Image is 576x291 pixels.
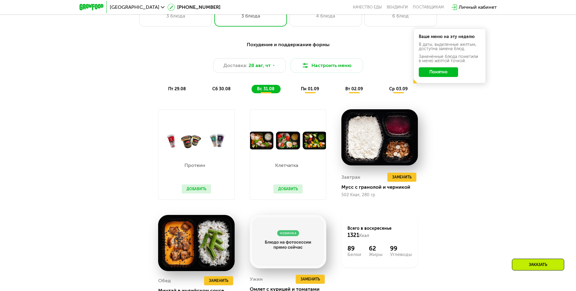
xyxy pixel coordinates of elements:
[109,41,467,49] div: Похудение и поддержание формы
[419,67,458,77] button: Понятно
[296,12,356,20] div: 4 блюда
[168,86,186,91] span: пт 29.08
[341,184,423,190] div: Мусс с гранолой и черникой
[413,5,444,10] div: поставщикам
[257,86,275,91] span: вс 31.08
[209,278,228,284] span: Заменить
[182,163,208,168] p: Протеин
[459,4,497,11] div: Личный кабинет
[387,173,416,182] button: Заменить
[347,225,412,239] div: Всего в воскресенье
[250,275,263,284] div: Ужин
[249,62,271,69] span: 28 авг, чт
[392,174,412,180] span: Заменить
[301,86,319,91] span: пн 01.09
[347,252,361,257] div: Белки
[212,86,231,91] span: сб 30.08
[371,12,431,20] div: 6 блюд
[369,252,382,257] div: Жиры
[359,233,369,238] span: Ккал
[390,252,412,257] div: Углеводы
[158,276,171,285] div: Обед
[146,12,206,20] div: 3 блюда
[341,173,360,182] div: Завтрак
[390,245,412,252] div: 99
[273,163,300,168] p: Клетчатка
[110,5,159,10] span: [GEOGRAPHIC_DATA]
[419,55,480,63] div: Заменённые блюда пометили в меню жёлтой точкой.
[512,259,564,270] div: Заказать
[369,245,382,252] div: 62
[204,276,233,285] button: Заменить
[347,245,361,252] div: 89
[387,5,408,10] a: Вендинги
[341,193,418,197] div: 502 Ккал, 280 гр
[345,86,363,91] span: вт 02.09
[221,12,281,20] div: 3 блюда
[223,62,247,69] span: Доставка:
[419,35,480,39] div: Ваше меню на эту неделю
[182,184,211,193] button: Добавить
[291,58,363,73] button: Настроить меню
[347,232,359,238] span: 1321
[168,4,220,11] a: [PHONE_NUMBER]
[419,43,480,51] div: В даты, выделенные желтым, доступна замена блюд.
[389,86,408,91] span: ср 03.09
[301,276,320,282] span: Заменить
[296,275,325,284] button: Заменить
[273,184,303,193] button: Добавить
[353,5,382,10] a: Качество еды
